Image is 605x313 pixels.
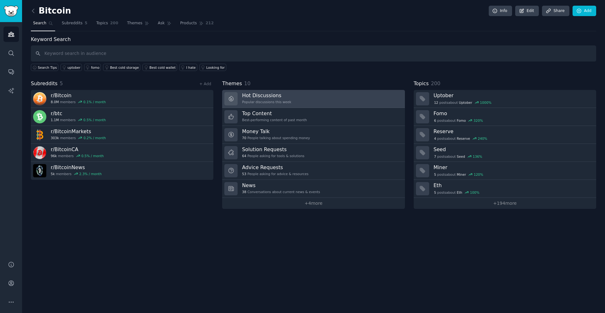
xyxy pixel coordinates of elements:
[242,190,320,194] div: Conversations about current news & events
[434,118,484,123] div: post s about
[51,136,106,140] div: members
[242,172,308,176] div: People asking for advice & resources
[573,6,596,16] a: Add
[67,65,80,70] div: uptober
[478,136,487,141] div: 240 %
[31,64,58,71] button: Search Tips
[38,65,57,70] span: Search Tips
[222,80,242,88] span: Themes
[51,118,59,122] span: 1.1M
[489,6,512,16] a: Info
[242,136,246,140] span: 70
[222,180,405,198] a: News38Conversations about current news & events
[186,65,196,70] div: I hate
[242,146,304,153] h3: Solution Requests
[242,136,310,140] div: People talking about spending money
[470,190,479,195] div: 100 %
[31,36,71,42] label: Keyword Search
[94,18,120,31] a: Topics200
[125,18,151,31] a: Themes
[51,100,106,104] div: members
[434,154,436,159] span: 7
[81,154,104,158] div: 0.5 % / month
[242,110,307,117] h3: Top Content
[414,126,596,144] a: Reserve4postsaboutReserve240%
[33,164,46,177] img: BitcoinNews
[33,21,46,26] span: Search
[51,146,104,153] h3: r/ BitcoinCA
[242,172,246,176] span: 53
[434,154,483,159] div: post s about
[96,21,108,26] span: Topics
[414,144,596,162] a: Seed7postsaboutSeed136%
[158,21,165,26] span: Ask
[222,108,405,126] a: Top ContentBest-performing content of past month
[51,100,59,104] span: 8.0M
[110,65,139,70] div: Best cold storage
[85,21,88,26] span: 5
[473,154,482,159] div: 136 %
[84,118,106,122] div: 0.5 % / month
[79,172,102,176] div: 2.3 % / month
[434,100,438,105] span: 12
[457,190,462,195] span: Eth
[84,136,106,140] div: 0.2 % / month
[51,128,106,135] h3: r/ BitcoinMarkets
[222,126,405,144] a: Money Talk70People talking about spending money
[542,6,569,16] a: Share
[110,21,118,26] span: 200
[178,18,216,31] a: Products212
[434,136,488,141] div: post s about
[459,100,472,105] span: Uptober
[33,128,46,141] img: BitcoinMarkets
[62,21,83,26] span: Subreddits
[242,92,291,99] h3: Hot Discussions
[33,110,46,123] img: btc
[179,64,197,71] a: I hate
[414,198,596,209] a: +194more
[414,108,596,126] a: Fomo6postsaboutFomo320%
[206,21,214,26] span: 212
[431,80,440,86] span: 200
[156,18,174,31] a: Ask
[242,154,304,158] div: People asking for tools & solutions
[222,90,405,108] a: Hot DiscussionsPopular discussions this week
[434,172,436,177] span: 5
[149,65,176,70] div: Best cold wallet
[31,126,213,144] a: r/BitcoinMarkets303kmembers0.2% / month
[84,100,106,104] div: 0.1 % / month
[142,64,177,71] a: Best cold wallet
[51,154,57,158] span: 96k
[480,100,492,105] div: 1000 %
[434,128,592,135] h3: Reserve
[457,172,466,177] span: Miner
[51,118,106,122] div: members
[84,64,101,71] a: fomo
[31,6,71,16] h2: Bitcoin
[457,118,466,123] span: Fomo
[60,18,89,31] a: Subreddits5
[206,65,225,70] div: Looking for
[434,172,484,177] div: post s about
[91,65,100,70] div: fomo
[33,92,46,105] img: Bitcoin
[51,164,102,171] h3: r/ BitcoinNews
[31,80,58,88] span: Subreddits
[242,100,291,104] div: Popular discussions this week
[434,182,592,189] h3: Eth
[222,144,405,162] a: Solution Requests64People asking for tools & solutions
[474,172,483,177] div: 120 %
[242,190,246,194] span: 38
[434,146,592,153] h3: Seed
[31,162,213,180] a: r/BitcoinNews5kmembers2.3% / month
[457,154,465,159] span: Seed
[51,172,55,176] span: 5k
[199,82,211,86] a: + Add
[60,64,82,71] a: uptober
[414,90,596,108] a: Uptober12postsaboutUptober1000%
[51,110,106,117] h3: r/ btc
[51,172,102,176] div: members
[434,118,436,123] span: 6
[103,64,140,71] a: Best cold storage
[222,198,405,209] a: +4more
